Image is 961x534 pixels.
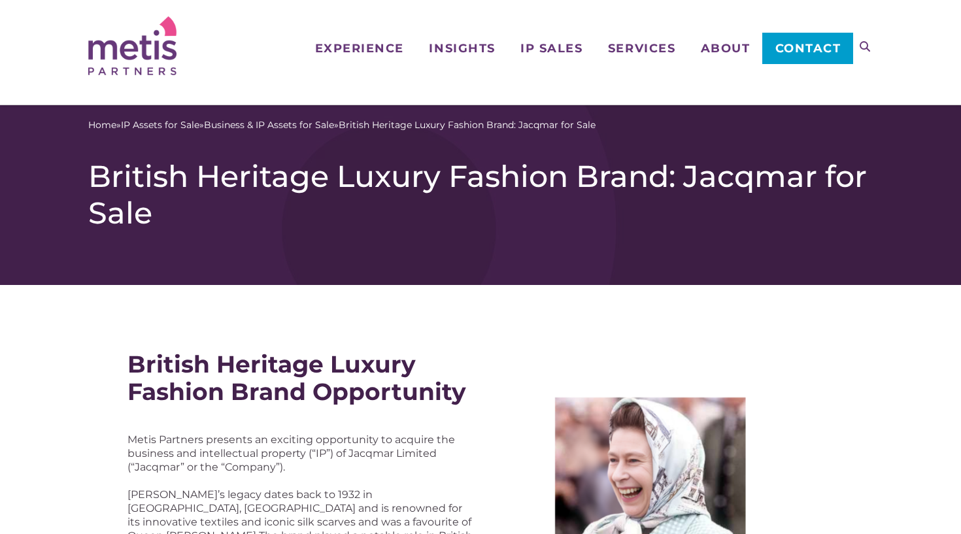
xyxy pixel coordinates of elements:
[204,118,334,132] a: Business & IP Assets for Sale
[339,118,596,132] span: British Heritage Luxury Fashion Brand: Jacqmar for Sale
[88,118,596,132] span: » » »
[762,33,853,64] a: Contact
[608,42,675,54] span: Services
[121,118,199,132] a: IP Assets for Sale
[520,42,582,54] span: IP Sales
[701,42,750,54] span: About
[127,350,466,406] strong: British Heritage Luxury Fashion Brand Opportunity
[88,158,873,231] h1: British Heritage Luxury Fashion Brand: Jacqmar for Sale
[429,42,495,54] span: Insights
[775,42,841,54] span: Contact
[88,16,177,75] img: Metis Partners
[127,433,474,474] p: Metis Partners presents an exciting opportunity to acquire the business and intellectual property...
[88,118,116,132] a: Home
[315,42,404,54] span: Experience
